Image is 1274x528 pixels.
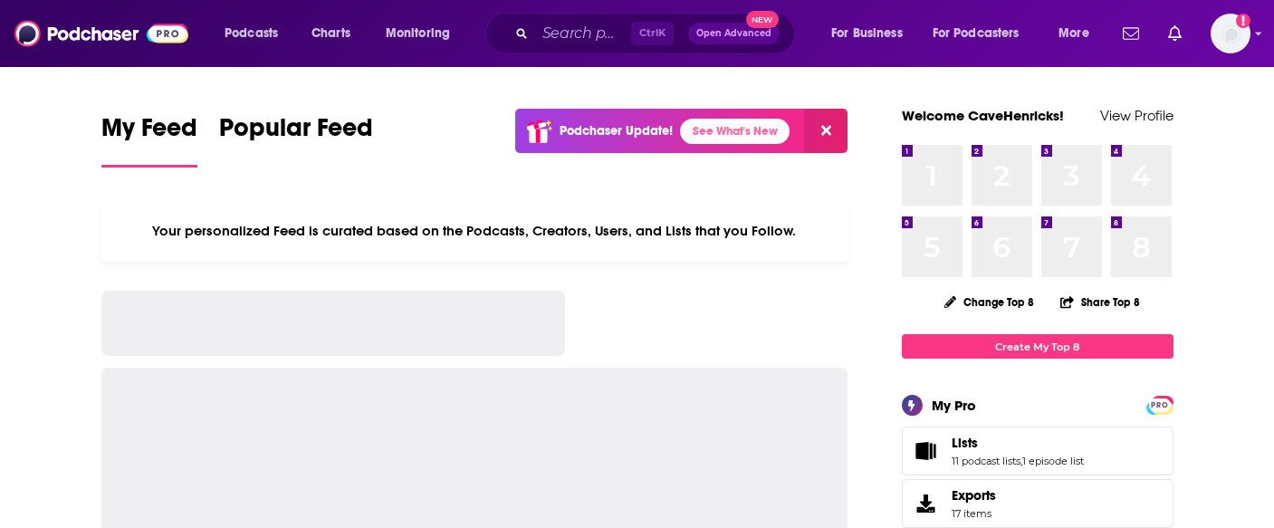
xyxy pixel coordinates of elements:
[902,107,1064,124] a: Welcome CaveHenricks!
[819,19,925,48] button: open menu
[1211,14,1250,53] img: User Profile
[952,507,996,520] span: 17 items
[952,487,996,504] span: Exports
[631,22,674,45] span: Ctrl K
[101,112,197,168] a: My Feed
[902,427,1173,475] span: Lists
[908,491,944,516] span: Exports
[952,435,978,451] span: Lists
[696,29,771,38] span: Open Advanced
[921,19,1046,48] button: open menu
[932,397,976,414] div: My Pro
[212,19,302,48] button: open menu
[933,21,1020,46] span: For Podcasters
[1161,18,1189,49] a: Show notifications dropdown
[219,112,373,154] span: Popular Feed
[300,19,361,48] a: Charts
[1211,14,1250,53] button: Show profile menu
[101,112,197,154] span: My Feed
[503,13,812,54] div: Search podcasts, credits, & more...
[225,21,278,46] span: Podcasts
[560,123,673,139] p: Podchaser Update!
[908,438,944,464] a: Lists
[373,19,474,48] button: open menu
[680,119,790,144] a: See What's New
[688,23,780,44] button: Open AdvancedNew
[1236,14,1250,28] svg: Add a profile image
[101,200,848,262] div: Your personalized Feed is curated based on the Podcasts, Creators, Users, and Lists that you Follow.
[1100,107,1173,124] a: View Profile
[1046,19,1112,48] button: open menu
[14,16,188,51] img: Podchaser - Follow, Share and Rate Podcasts
[902,334,1173,359] a: Create My Top 8
[1116,18,1146,49] a: Show notifications dropdown
[934,291,1046,313] button: Change Top 8
[1058,21,1089,46] span: More
[902,479,1173,528] a: Exports
[1059,284,1141,320] button: Share Top 8
[386,21,450,46] span: Monitoring
[535,19,631,48] input: Search podcasts, credits, & more...
[746,11,779,28] span: New
[311,21,350,46] span: Charts
[1020,455,1022,467] span: ,
[952,435,1084,451] a: Lists
[219,112,373,168] a: Popular Feed
[1149,398,1171,411] a: PRO
[831,21,903,46] span: For Business
[1211,14,1250,53] span: Logged in as CaveHenricks
[1149,398,1171,412] span: PRO
[1022,455,1084,467] a: 1 episode list
[952,455,1020,467] a: 11 podcast lists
